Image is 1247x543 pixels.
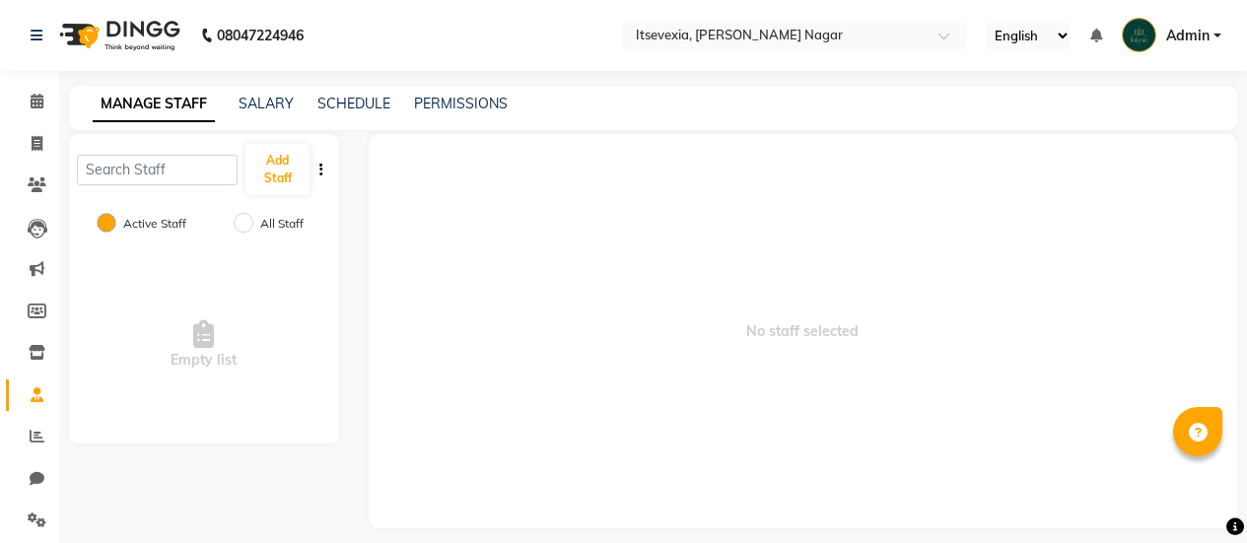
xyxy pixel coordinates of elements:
[414,95,508,112] a: PERMISSIONS
[245,144,309,195] button: Add Staff
[369,134,1237,528] span: No staff selected
[317,95,390,112] a: SCHEDULE
[260,215,304,233] label: All Staff
[50,8,185,63] img: logo
[1166,26,1210,46] span: Admin
[217,8,304,63] b: 08047224946
[77,155,238,185] input: Search Staff
[239,95,294,112] a: SALARY
[123,215,186,233] label: Active Staff
[69,246,339,443] div: Empty list
[93,87,215,122] a: MANAGE STAFF
[1122,18,1156,52] img: Admin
